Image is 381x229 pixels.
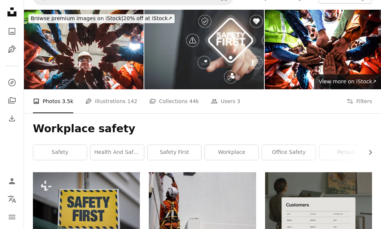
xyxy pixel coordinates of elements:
[33,122,372,136] h1: Workplace safety
[347,89,372,113] button: Filters
[28,14,175,23] div: 20% off at iStock ↗
[314,74,381,89] a: View more on iStock↗
[4,93,19,108] a: Collections
[148,145,201,160] a: safety first
[127,97,138,105] span: 142
[24,10,144,89] img: Coming together in a circle for unity
[85,89,137,113] a: Illustrations 142
[205,145,258,160] a: workplace
[149,204,256,211] a: man in orange and black suit
[4,174,19,189] a: Log in / Sign up
[4,42,19,57] a: Illustrations
[4,210,19,225] button: Menu
[4,111,19,126] a: Download History
[24,10,179,28] a: Browse premium images on iStock|20% off at iStock↗
[4,24,19,39] a: Photos
[237,97,240,105] span: 3
[363,145,372,160] button: scroll list to the right
[262,145,316,160] a: office safety
[189,97,199,105] span: 44k
[149,89,199,113] a: Collections 44k
[90,145,144,160] a: health and safety
[319,78,377,84] span: View more on iStock ↗
[33,145,87,160] a: safety
[31,15,123,21] span: Browse premium images on iStock |
[319,145,373,160] a: person
[144,10,264,89] img: Work safety concept. Businessman touching Safety first text . Safety first sign on virtual screen...
[4,75,19,90] a: Explore
[211,89,240,113] a: Users 3
[33,204,140,211] a: a yellow and black safety first sign on a pole
[4,4,19,21] a: Home — Unsplash
[4,192,19,207] button: Language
